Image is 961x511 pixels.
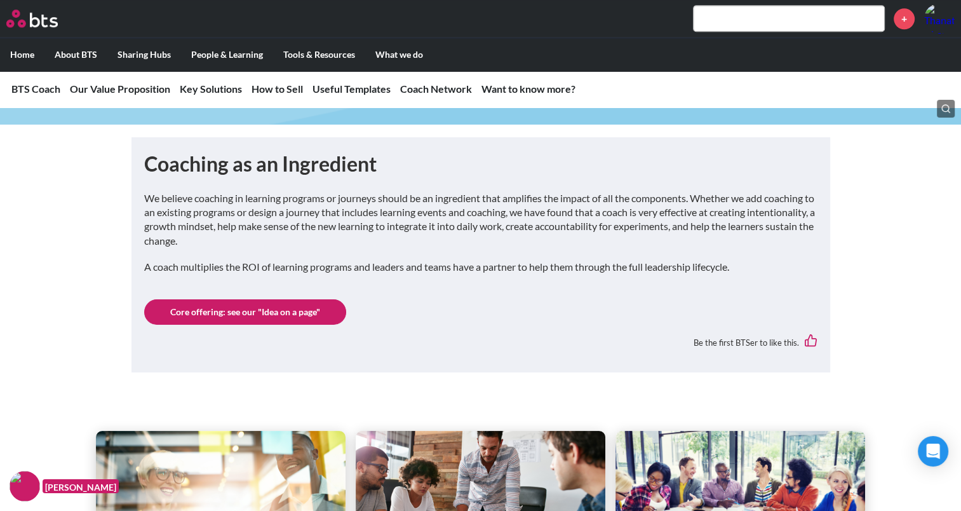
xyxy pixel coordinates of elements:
a: Want to know more? [481,83,575,95]
img: BTS Logo [6,10,58,27]
label: People & Learning [181,38,273,71]
div: Open Intercom Messenger [918,436,948,467]
label: Tools & Resources [273,38,365,71]
figcaption: [PERSON_NAME] [43,479,119,494]
p: A coach multiplies the ROI of learning programs and leaders and teams have a partner to help them... [144,260,817,274]
a: How to Sell [252,83,303,95]
p: We believe coaching in learning programs or journeys should be an ingredient that amplifies the i... [144,191,817,249]
a: Core offering: see our "Idea on a page" [144,299,346,325]
div: Be the first BTSer to like this. [144,325,817,360]
a: Useful Templates [312,83,391,95]
a: Go home [6,10,81,27]
a: + [894,8,915,29]
a: Our Value Proposition [70,83,170,95]
label: About BTS [44,38,107,71]
label: What we do [365,38,433,71]
a: Profile [924,3,955,34]
h1: Coaching as an Ingredient [144,150,817,179]
img: Thanatchaporn Chantapisit [924,3,955,34]
a: Coach Network [400,83,472,95]
img: F [10,471,40,501]
label: Sharing Hubs [107,38,181,71]
a: BTS Coach [11,83,60,95]
a: Key Solutions [180,83,242,95]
